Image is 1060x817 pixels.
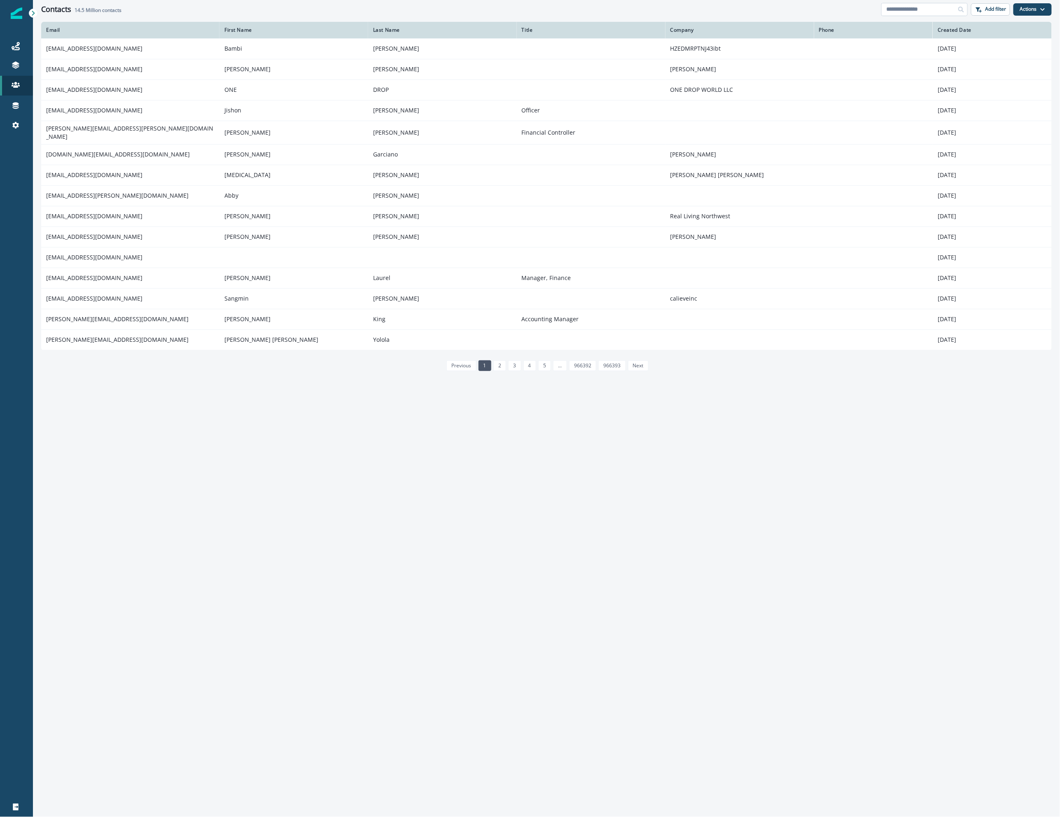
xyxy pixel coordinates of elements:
td: Jishon [219,100,368,121]
td: calieveinc [665,288,814,309]
p: [DATE] [938,44,1047,53]
p: [DATE] [938,128,1047,137]
a: Page 5 [538,360,551,371]
td: [PERSON_NAME] [665,59,814,79]
a: Next page [628,360,649,371]
h1: Contacts [41,5,71,14]
td: [PERSON_NAME] [368,121,517,144]
td: [PERSON_NAME] [219,59,368,79]
div: Title [522,27,661,33]
td: [PERSON_NAME] [PERSON_NAME] [219,329,368,350]
td: [PERSON_NAME][EMAIL_ADDRESS][DOMAIN_NAME] [41,329,219,350]
td: [PERSON_NAME] [219,121,368,144]
td: [EMAIL_ADDRESS][DOMAIN_NAME] [41,206,219,226]
p: [DATE] [938,150,1047,159]
div: Company [670,27,809,33]
td: ONE [219,79,368,100]
td: [DOMAIN_NAME][EMAIL_ADDRESS][DOMAIN_NAME] [41,144,219,165]
p: Accounting Manager [522,315,661,323]
p: [DATE] [938,171,1047,179]
td: Bambi [219,38,368,59]
a: [EMAIL_ADDRESS][DOMAIN_NAME][PERSON_NAME][PERSON_NAME]Real Living Northwest[DATE] [41,206,1052,226]
a: [DOMAIN_NAME][EMAIL_ADDRESS][DOMAIN_NAME][PERSON_NAME]Garciano[PERSON_NAME][DATE] [41,144,1052,165]
td: [PERSON_NAME] [PERSON_NAME] [665,165,814,185]
td: [EMAIL_ADDRESS][DOMAIN_NAME] [41,79,219,100]
p: [DATE] [938,106,1047,114]
button: Actions [1013,3,1052,16]
p: [DATE] [938,294,1047,303]
a: Page 4 [523,360,536,371]
a: [EMAIL_ADDRESS][DOMAIN_NAME][PERSON_NAME]LaurelManager, Finance[DATE] [41,268,1052,288]
p: Manager, Finance [522,274,661,282]
td: [PERSON_NAME] [219,144,368,165]
a: [EMAIL_ADDRESS][DOMAIN_NAME]ONEDROPONE DROP WORLD LLC[DATE] [41,79,1052,100]
td: [MEDICAL_DATA] [219,165,368,185]
p: [DATE] [938,212,1047,220]
td: [PERSON_NAME] [219,226,368,247]
a: Page 966393 [598,360,626,371]
a: Page 2 [493,360,506,371]
div: Last Name [373,27,512,33]
td: [EMAIL_ADDRESS][DOMAIN_NAME] [41,165,219,185]
a: Jump forward [553,360,567,371]
td: Abby [219,185,368,206]
a: Page 966392 [569,360,596,371]
td: [PERSON_NAME][EMAIL_ADDRESS][DOMAIN_NAME] [41,309,219,329]
td: [EMAIL_ADDRESS][PERSON_NAME][DOMAIN_NAME] [41,185,219,206]
td: [EMAIL_ADDRESS][DOMAIN_NAME] [41,288,219,309]
a: [EMAIL_ADDRESS][DOMAIN_NAME][PERSON_NAME][PERSON_NAME][PERSON_NAME][DATE] [41,59,1052,79]
a: [EMAIL_ADDRESS][DOMAIN_NAME][DATE] [41,247,1052,268]
a: [EMAIL_ADDRESS][DOMAIN_NAME][PERSON_NAME][PERSON_NAME][PERSON_NAME][DATE] [41,226,1052,247]
td: [PERSON_NAME] [219,206,368,226]
p: [DATE] [938,233,1047,241]
h2: contacts [75,7,121,13]
a: [EMAIL_ADDRESS][DOMAIN_NAME]Sangmin[PERSON_NAME]calieveinc[DATE] [41,288,1052,309]
p: [DATE] [938,191,1047,200]
td: [PERSON_NAME] [368,226,517,247]
td: [PERSON_NAME][EMAIL_ADDRESS][PERSON_NAME][DOMAIN_NAME] [41,121,219,144]
a: [PERSON_NAME][EMAIL_ADDRESS][DOMAIN_NAME][PERSON_NAME]KingAccounting Manager[DATE] [41,309,1052,329]
td: [EMAIL_ADDRESS][DOMAIN_NAME] [41,268,219,288]
a: Page 1 is your current page [479,360,491,371]
p: [DATE] [938,65,1047,73]
span: 14.5 Million [75,7,101,14]
td: DROP [368,79,517,100]
td: [PERSON_NAME] [368,288,517,309]
td: [EMAIL_ADDRESS][DOMAIN_NAME] [41,59,219,79]
td: [PERSON_NAME] [368,165,517,185]
td: [PERSON_NAME] [665,144,814,165]
td: [PERSON_NAME] [368,59,517,79]
a: [EMAIL_ADDRESS][DOMAIN_NAME][MEDICAL_DATA][PERSON_NAME][PERSON_NAME] [PERSON_NAME][DATE] [41,165,1052,185]
p: [DATE] [938,336,1047,344]
td: [EMAIL_ADDRESS][DOMAIN_NAME] [41,38,219,59]
td: [PERSON_NAME] [219,309,368,329]
td: Sangmin [219,288,368,309]
a: [EMAIL_ADDRESS][DOMAIN_NAME]Jishon[PERSON_NAME]Officer[DATE] [41,100,1052,121]
td: [PERSON_NAME] [368,38,517,59]
p: Officer [522,106,661,114]
div: Phone [819,27,928,33]
td: Garciano [368,144,517,165]
td: [PERSON_NAME] [368,206,517,226]
div: Email [46,27,215,33]
td: King [368,309,517,329]
td: ONE DROP WORLD LLC [665,79,814,100]
a: [PERSON_NAME][EMAIL_ADDRESS][PERSON_NAME][DOMAIN_NAME][PERSON_NAME][PERSON_NAME]Financial Control... [41,121,1052,144]
a: [EMAIL_ADDRESS][PERSON_NAME][DOMAIN_NAME]Abby[PERSON_NAME][DATE] [41,185,1052,206]
td: Real Living Northwest [665,206,814,226]
div: Created Date [938,27,1047,33]
p: [DATE] [938,315,1047,323]
td: [EMAIL_ADDRESS][DOMAIN_NAME] [41,226,219,247]
td: Laurel [368,268,517,288]
td: [PERSON_NAME] [219,268,368,288]
p: [DATE] [938,274,1047,282]
p: Add filter [985,6,1006,12]
a: [EMAIL_ADDRESS][DOMAIN_NAME]Bambi[PERSON_NAME]HZEDMRPTNJ43ibt[DATE] [41,38,1052,59]
p: [DATE] [938,253,1047,261]
div: First Name [224,27,363,33]
td: [EMAIL_ADDRESS][DOMAIN_NAME] [41,247,219,268]
ul: Pagination [444,360,649,371]
td: [PERSON_NAME] [368,185,517,206]
a: Page 3 [508,360,521,371]
td: [PERSON_NAME] [665,226,814,247]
